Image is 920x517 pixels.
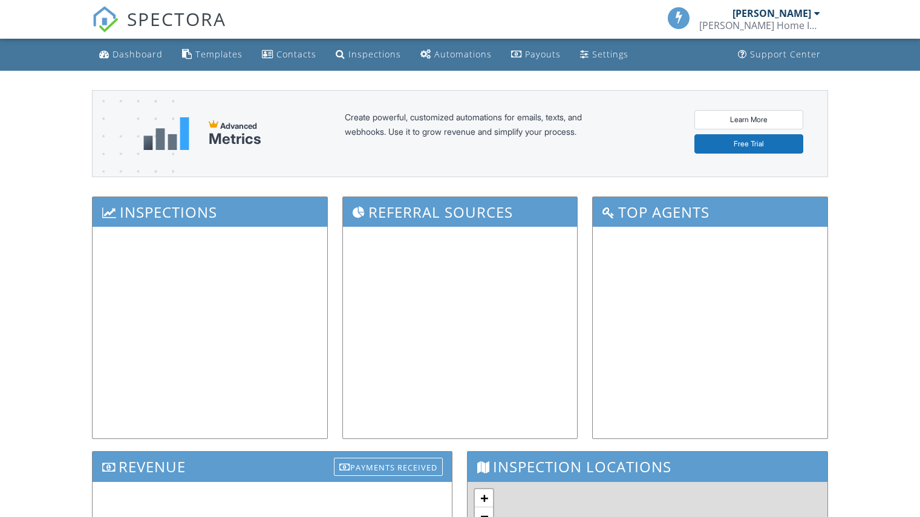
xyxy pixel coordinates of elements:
a: Free Trial [694,134,803,154]
img: The Best Home Inspection Software - Spectora [92,6,119,33]
div: Inspections [348,48,401,60]
a: Settings [575,44,633,66]
a: Learn More [694,110,803,129]
a: Zoom in [475,489,493,507]
img: advanced-banner-bg-f6ff0eecfa0ee76150a1dea9fec4b49f333892f74bc19f1b897a312d7a1b2ff3.png [93,91,174,224]
a: Payments Received [334,455,443,475]
div: Hitchcock Home Inspections [699,19,820,31]
div: Create powerful, customized automations for emails, texts, and webhooks. Use it to grow revenue a... [345,110,611,157]
h3: Inspection Locations [468,452,827,481]
a: Payouts [506,44,566,66]
div: Support Center [750,48,821,60]
div: Dashboard [113,48,163,60]
a: Support Center [733,44,826,66]
span: Advanced [220,121,257,131]
a: SPECTORA [92,16,226,42]
h3: Inspections [93,197,327,227]
h3: Revenue [93,452,452,481]
div: [PERSON_NAME] [732,7,811,19]
a: Dashboard [94,44,168,66]
div: Contacts [276,48,316,60]
a: Templates [177,44,247,66]
div: Payments Received [334,458,443,476]
div: Automations [434,48,492,60]
a: Automations (Basic) [416,44,497,66]
a: Contacts [257,44,321,66]
h3: Top Agents [593,197,827,227]
div: Settings [592,48,628,60]
div: Metrics [209,131,261,148]
a: Inspections [331,44,406,66]
h3: Referral Sources [343,197,578,227]
div: Templates [195,48,243,60]
img: metrics-aadfce2e17a16c02574e7fc40e4d6b8174baaf19895a402c862ea781aae8ef5b.svg [143,117,189,150]
span: SPECTORA [127,6,226,31]
div: Payouts [525,48,561,60]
